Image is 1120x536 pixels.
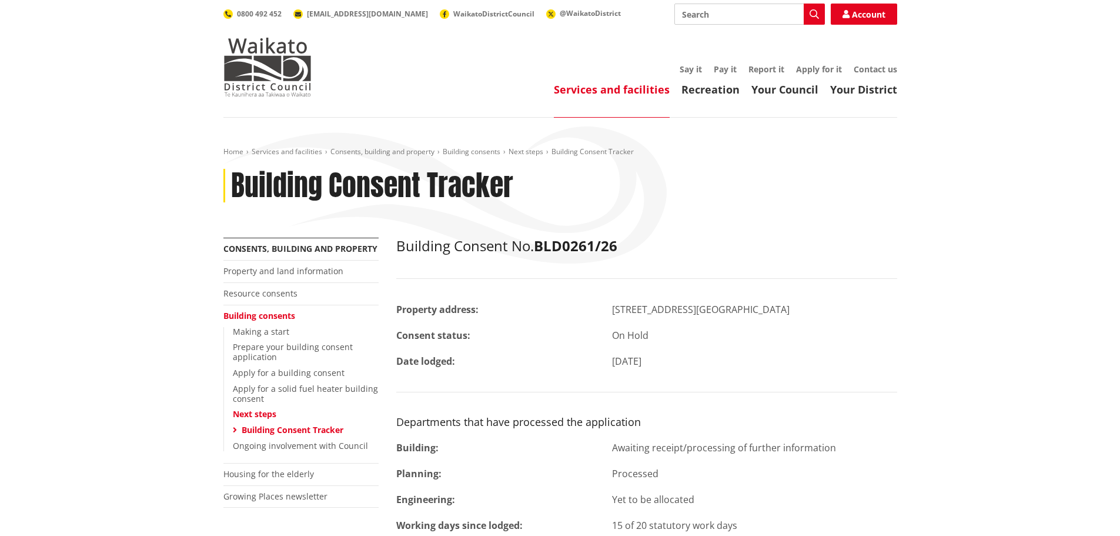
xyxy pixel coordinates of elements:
span: 0800 492 452 [237,9,282,19]
a: Apply for a solid fuel heater building consent​ [233,383,378,404]
a: Pay it [714,64,737,75]
a: Your District [830,82,897,96]
a: @WaikatoDistrict [546,8,621,18]
img: Waikato District Council - Te Kaunihera aa Takiwaa o Waikato [223,38,312,96]
a: Account [831,4,897,25]
a: Building consents [223,310,295,321]
a: Property and land information [223,265,343,277]
h3: Departments that have processed the application [396,416,897,429]
h1: Building Consent Tracker [231,169,513,203]
a: Building Consent Tracker [242,424,343,435]
a: Consents, building and property [330,147,434,157]
a: [EMAIL_ADDRESS][DOMAIN_NAME] [293,9,428,19]
span: @WaikatoDistrict [560,8,621,18]
div: 15 of 20 statutory work days [603,518,906,532]
strong: Working days since lodged: [396,519,523,532]
iframe: Messenger Launcher [1066,487,1108,529]
div: [DATE] [603,354,906,368]
a: Say it [680,64,702,75]
a: Consents, building and property [223,243,377,254]
a: Home [223,147,243,157]
input: Search input [674,4,825,25]
a: Resource consents [223,288,297,299]
strong: Property address: [396,303,479,316]
a: Ongoing involvement with Council [233,440,368,451]
a: Building consents [443,147,500,157]
a: Services and facilities [252,147,322,157]
span: WaikatoDistrictCouncil [453,9,534,19]
a: 0800 492 452 [223,9,282,19]
a: Apply for it [796,64,842,75]
a: Making a start [233,326,289,337]
a: Apply for a building consent [233,367,345,378]
a: Contact us [854,64,897,75]
a: Growing Places newsletter [223,491,327,502]
div: Awaiting receipt/processing of further information [603,441,906,455]
strong: BLD0261/26 [534,236,617,255]
span: [EMAIL_ADDRESS][DOMAIN_NAME] [307,9,428,19]
a: Services and facilities [554,82,670,96]
a: Next steps [233,408,276,420]
div: [STREET_ADDRESS][GEOGRAPHIC_DATA] [603,302,906,317]
strong: Consent status: [396,329,470,342]
strong: Engineering: [396,493,455,506]
a: Recreation [681,82,740,96]
strong: Planning: [396,467,442,480]
div: Processed [603,467,906,481]
a: Report it [748,64,784,75]
a: Your Council [751,82,818,96]
nav: breadcrumb [223,147,897,157]
div: Yet to be allocated [603,492,906,507]
strong: Building: [396,441,439,454]
strong: Date lodged: [396,355,455,368]
a: Next steps [509,147,543,157]
a: WaikatoDistrictCouncil [440,9,534,19]
div: On Hold [603,328,906,342]
h2: Building Consent No. [396,238,897,255]
span: Building Consent Tracker [551,147,634,157]
a: Housing for the elderly [223,468,314,480]
a: Prepare your building consent application [233,341,353,362]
